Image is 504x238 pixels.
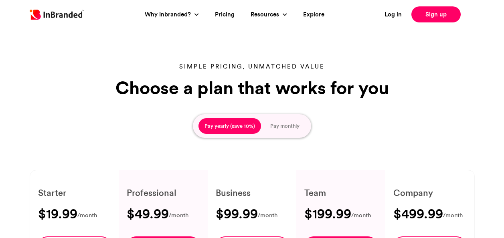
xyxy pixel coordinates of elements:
h3: $199.99 [304,207,351,220]
h6: Business [216,186,289,199]
a: Log in [385,10,402,19]
span: /month [443,210,463,220]
h6: Starter [38,186,111,199]
h6: Company [393,186,466,199]
button: Pay monthly [264,118,306,134]
h3: $499.99 [393,207,443,220]
a: Explore [303,10,324,19]
span: /month [169,210,188,220]
a: Resources [251,10,281,19]
button: Pay yearly (save 10%) [198,118,261,134]
span: /month [77,210,97,220]
a: Why Inbranded? [145,10,193,19]
span: /month [351,210,371,220]
h3: $19.99 [38,207,77,220]
h3: $49.99 [127,207,169,220]
h3: $99.99 [216,207,258,220]
span: /month [258,210,277,220]
h6: Professional [127,186,200,199]
a: Sign up [411,6,461,22]
h6: Team [304,186,377,199]
h1: Choose a plan that works for you [112,77,393,98]
p: Simple pricing, unmatched value [112,62,393,71]
img: Inbranded [30,10,84,20]
a: Pricing [215,10,235,19]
